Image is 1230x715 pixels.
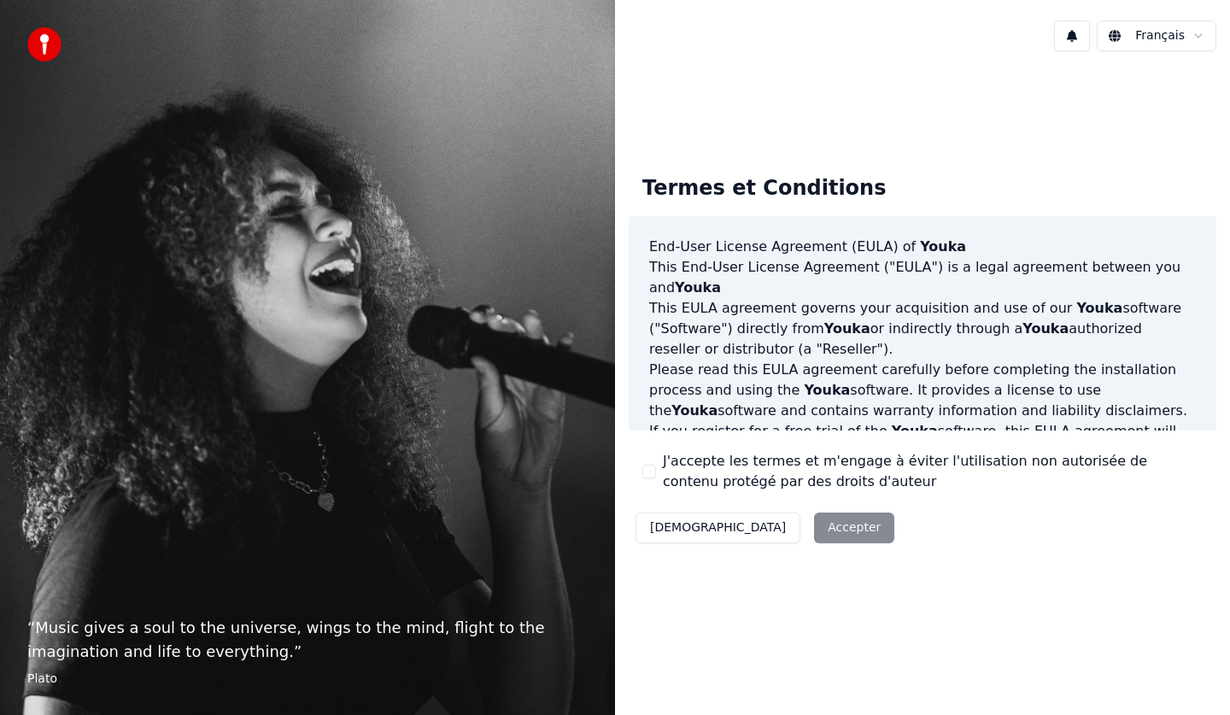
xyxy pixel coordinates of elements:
span: Youka [920,238,966,255]
label: J'accepte les termes et m'engage à éviter l'utilisation non autorisée de contenu protégé par des ... [663,451,1203,492]
span: Youka [892,423,938,439]
span: Youka [804,382,850,398]
button: [DEMOGRAPHIC_DATA] [635,513,800,543]
footer: Plato [27,671,588,688]
p: This End-User License Agreement ("EULA") is a legal agreement between you and [649,257,1196,298]
p: “ Music gives a soul to the universe, wings to the mind, flight to the imagination and life to ev... [27,616,588,664]
span: Youka [1076,300,1122,316]
img: youka [27,27,61,62]
span: Youka [675,279,721,296]
p: If you register for a free trial of the software, this EULA agreement will also govern that trial... [649,421,1196,503]
span: Youka [671,402,717,419]
span: Youka [824,320,870,337]
h3: End-User License Agreement (EULA) of [649,237,1196,257]
p: This EULA agreement governs your acquisition and use of our software ("Software") directly from o... [649,298,1196,360]
p: Please read this EULA agreement carefully before completing the installation process and using th... [649,360,1196,421]
div: Termes et Conditions [629,161,899,216]
span: Youka [1022,320,1069,337]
